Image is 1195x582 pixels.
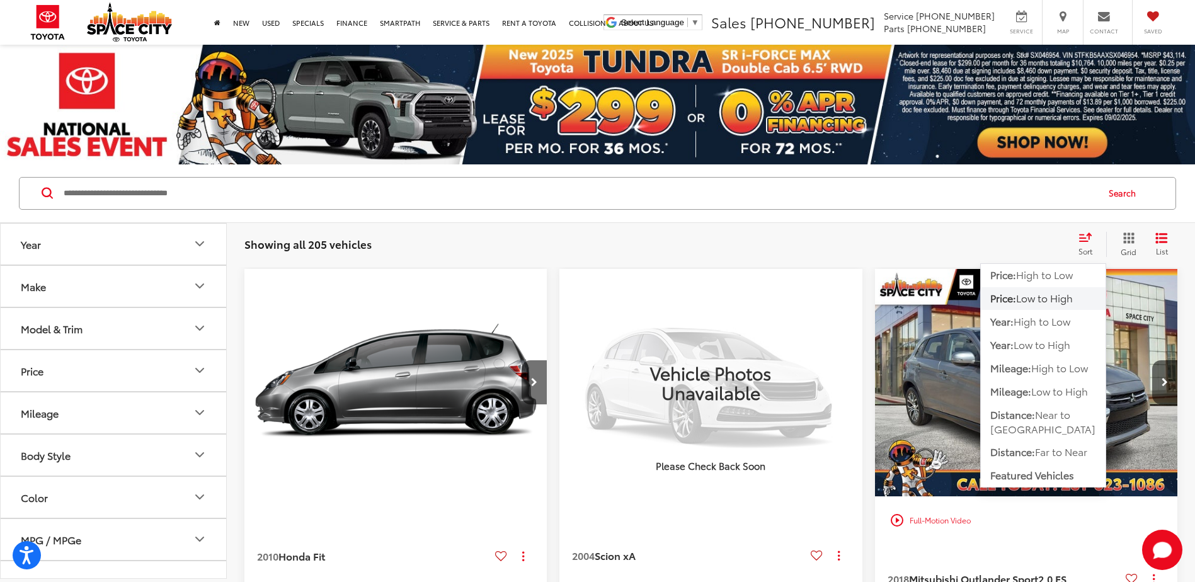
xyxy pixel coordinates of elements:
span: Sales [711,12,746,32]
span: dropdown dots [838,551,840,561]
span: [PHONE_NUMBER] [907,22,986,35]
button: Next image [1152,360,1177,404]
div: Mileage [21,407,59,419]
div: Year [192,236,207,251]
span: 2004 [572,548,595,562]
a: VIEW_DETAILS [559,269,862,496]
span: High to Low [1016,267,1073,282]
span: Distance: [990,407,1035,421]
button: Actions [512,545,534,567]
img: Vehicle Photos Unavailable Please Check Back Soon [559,269,862,496]
div: Price [21,365,43,377]
span: Showing all 205 vehicles [244,236,372,251]
span: List [1155,246,1168,256]
button: Mileage:High to Low [981,357,1106,380]
div: MPG / MPGe [192,532,207,547]
a: 2004Scion xA [572,549,805,562]
button: Price:Low to High [981,287,1106,310]
div: Model & Trim [192,321,207,336]
span: 2010 [257,549,278,563]
div: Body Style [192,447,207,462]
div: Year [21,238,41,250]
a: 2010 Honda Fit Base FWD2010 Honda Fit Base FWD2010 Honda Fit Base FWD2010 Honda Fit Base FWD [244,269,548,496]
span: [PHONE_NUMBER] [750,12,875,32]
img: 2010 Honda Fit Base FWD [244,269,548,497]
span: Price: [990,290,1016,305]
button: Mileage:Low to High [981,380,1106,403]
button: List View [1146,232,1177,257]
button: YearYear [1,224,227,265]
span: ​ [687,18,688,27]
button: Model & TrimModel & Trim [1,308,227,349]
span: Contact [1090,27,1118,35]
button: Year:Low to High [981,334,1106,357]
span: Map [1049,27,1077,35]
span: Service [1007,27,1036,35]
a: Select Language​ [621,18,699,27]
span: Honda Fit [278,549,325,563]
a: 2010Honda Fit [257,549,490,563]
button: Grid View [1106,232,1146,257]
button: PricePrice [1,350,227,391]
svg: Start Chat [1142,530,1182,570]
button: Toggle Chat Window [1142,530,1182,570]
span: Year: [990,314,1014,328]
button: Distance:Far to Near [981,440,1106,463]
span: Distance: [990,444,1035,459]
button: Select sort value [1072,232,1106,257]
div: Make [21,280,46,292]
div: Make [192,278,207,294]
span: Saved [1139,27,1167,35]
span: Select Language [621,18,684,27]
span: ▼ [691,18,699,27]
button: Search [1097,178,1154,209]
span: dropdown dots [522,551,524,561]
span: Mileage: [990,384,1031,398]
div: 2010 Honda Fit Base 0 [244,269,548,496]
button: MakeMake [1,266,227,307]
img: Space City Toyota [87,3,172,42]
div: Body Style [21,449,71,461]
button: Actions [828,545,850,567]
span: Parts [884,22,905,35]
button: Price:High to Low [981,264,1106,287]
button: Featured Vehicles [981,464,1106,486]
span: [PHONE_NUMBER] [916,9,995,22]
button: Body StyleBody Style [1,435,227,476]
span: Featured Vehicles [990,467,1074,482]
div: Mileage [192,405,207,420]
div: Price [192,363,207,378]
span: Mileage: [990,360,1031,375]
span: High to Low [1014,314,1070,328]
span: Grid [1121,246,1136,257]
button: Year:High to Low [981,311,1106,333]
span: High to Low [1031,360,1088,375]
span: Low to High [1031,384,1088,398]
button: MileageMileage [1,392,227,433]
span: Near to [GEOGRAPHIC_DATA] [990,407,1095,436]
span: Scion xA [595,548,636,562]
div: Color [192,489,207,505]
button: Distance:Near to [GEOGRAPHIC_DATA] [981,404,1106,440]
span: Price: [990,267,1016,282]
span: Service [884,9,913,22]
input: Search by Make, Model, or Keyword [62,178,1097,208]
div: Color [21,491,48,503]
button: Next image [522,360,547,404]
span: Far to Near [1035,444,1087,459]
span: Low to High [1014,337,1070,351]
span: Low to High [1016,290,1073,305]
span: Sort [1078,246,1092,256]
div: Model & Trim [21,322,83,334]
button: MPG / MPGeMPG / MPGe [1,519,227,560]
div: MPG / MPGe [21,533,81,545]
button: ColorColor [1,477,227,518]
span: Year: [990,337,1014,351]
